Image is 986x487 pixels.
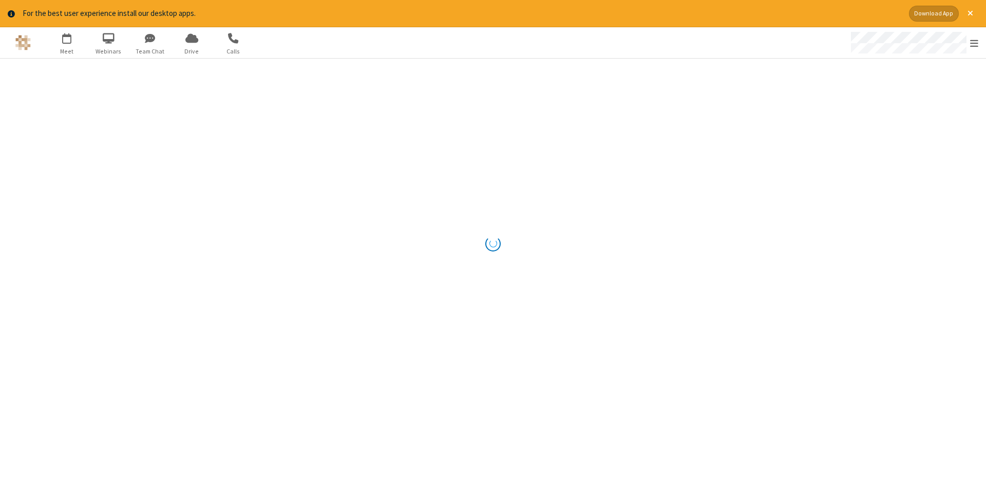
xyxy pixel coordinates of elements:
button: Logo [4,27,42,58]
div: Open menu [841,27,986,58]
span: Webinars [89,47,128,56]
button: Close alert [962,6,978,22]
img: QA Selenium DO NOT DELETE OR CHANGE [15,35,31,50]
span: Meet [48,47,86,56]
div: For the best user experience install our desktop apps. [23,8,901,20]
span: Team Chat [131,47,169,56]
span: Drive [173,47,211,56]
button: Download App [909,6,959,22]
span: Calls [214,47,253,56]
